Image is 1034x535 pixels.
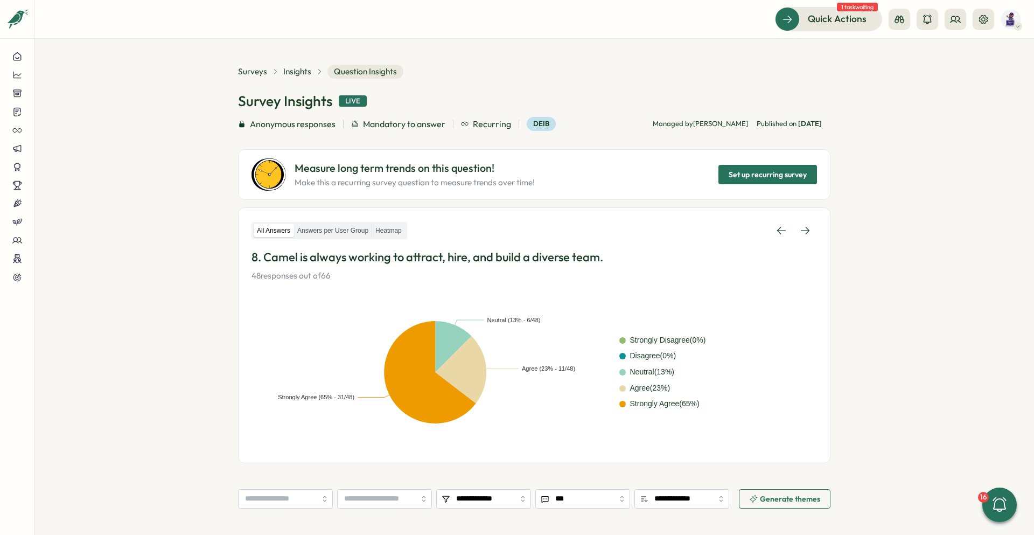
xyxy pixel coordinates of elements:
span: Generate themes [760,495,820,503]
text: Neutral (13% - 6/48) [487,317,540,323]
span: Set up recurring survey [729,165,807,184]
div: Agree ( 23 %) [630,383,670,394]
span: Question Insights [327,65,403,79]
span: [PERSON_NAME] [693,119,748,128]
span: Quick Actions [808,12,867,26]
label: Answers per User Group [294,224,372,238]
div: Neutral ( 13 %) [630,366,675,378]
span: [DATE] [798,119,822,128]
label: All Answers [254,224,294,238]
h1: Survey Insights [238,92,332,110]
span: 1 task waiting [837,3,878,11]
a: Insights [283,66,311,78]
text: Agree (23% - 11/48) [522,365,575,372]
img: John Sproul [1001,9,1021,30]
button: Set up recurring survey [718,165,817,184]
p: 48 responses out of 66 [251,270,817,282]
span: Recurring [473,117,511,131]
button: 16 [982,488,1017,522]
span: Mandatory to answer [363,117,445,131]
div: DEIB [527,117,556,131]
label: Heatmap [372,224,405,238]
span: Published on [757,119,822,129]
div: Disagree ( 0 %) [630,350,676,362]
text: Strongly Agree (65% - 31/48) [278,394,354,400]
div: Strongly Disagree ( 0 %) [630,335,706,346]
p: Make this a recurring survey question to measure trends over time! [295,177,535,189]
div: 16 [978,492,989,503]
p: Measure long term trends on this question! [295,160,535,177]
span: Anonymous responses [250,117,336,131]
div: Live [339,95,367,107]
button: Generate themes [739,489,830,509]
p: Managed by [653,119,748,129]
button: Quick Actions [775,7,882,31]
p: 8. Camel is always working to attract, hire, and build a diverse team. [251,249,817,266]
div: Strongly Agree ( 65 %) [630,398,700,410]
a: Surveys [238,66,267,78]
